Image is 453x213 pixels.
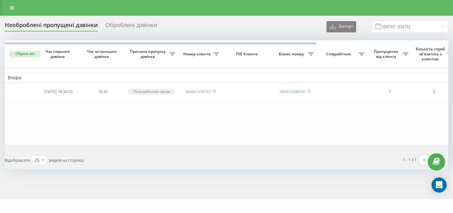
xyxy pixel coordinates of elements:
[403,156,416,163] div: 1 - 1 з 1
[128,49,169,59] span: Причина пропуску дзвінка
[80,84,125,99] td: 18:30
[5,22,98,31] div: Необроблені пропущені дзвінки
[41,49,75,59] span: Час першого дзвінка
[9,51,41,58] button: Обрати всі
[279,89,306,94] a: 380673386047
[371,49,403,59] span: Пропущених від клієнта
[128,89,175,94] div: Поза робочим часом
[320,52,359,57] span: Співробітник
[368,84,412,99] td: 1
[432,177,447,193] div: Open Intercom Messenger
[34,157,39,163] div: 25
[276,52,308,57] span: Бізнес номер
[5,157,30,163] span: Відображати
[181,52,214,57] span: Номер клієнта
[105,22,157,31] div: Оброблені дзвінки
[85,49,120,59] span: Час останнього дзвінка
[228,52,268,57] span: ПІБ Клієнта
[36,84,80,99] td: [DATE] 18:30:02
[327,21,356,32] button: Експорт
[185,89,211,94] a: 380667430167
[49,157,84,163] span: рядків на сторінці
[415,47,447,61] span: Кількість спроб зв'язатись з клієнтом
